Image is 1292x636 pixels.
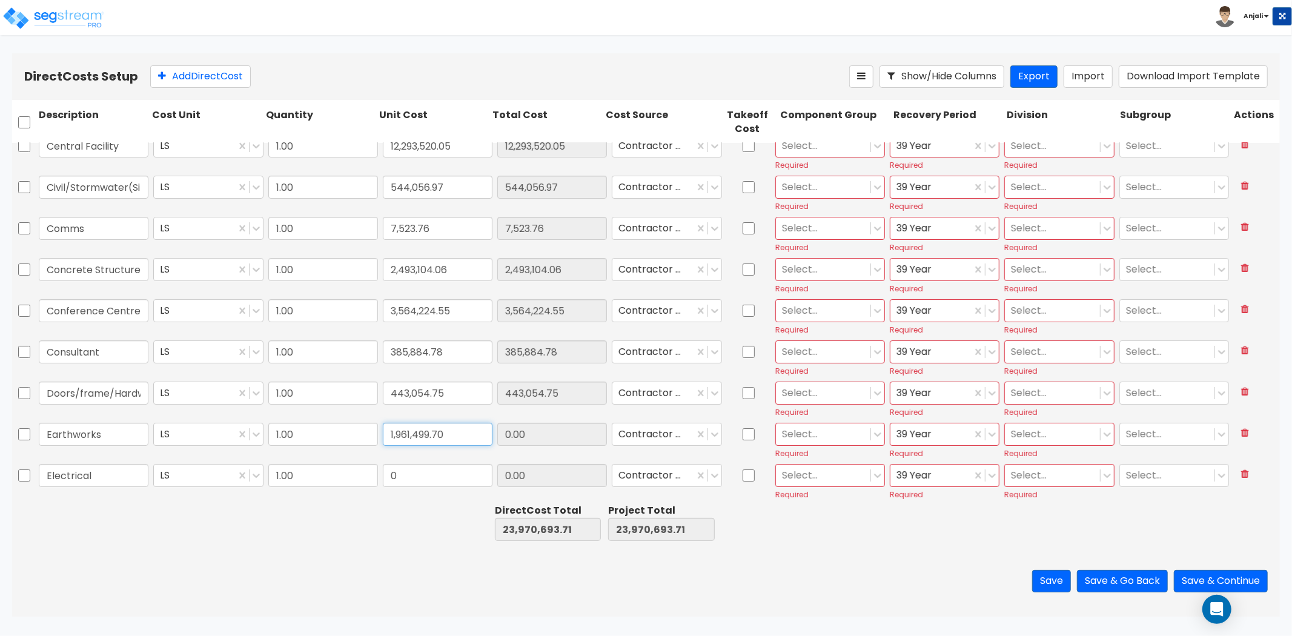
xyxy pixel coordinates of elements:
[1234,258,1256,279] button: Delete Row
[775,201,885,211] div: Required
[612,299,721,322] div: Contractor Cost
[1004,160,1114,170] div: Required
[775,448,885,459] div: Required
[153,299,263,322] div: LS
[153,176,263,199] div: LS
[1231,106,1280,139] div: Actions
[1244,12,1263,21] b: Anjali
[153,217,263,240] div: LS
[2,6,105,30] img: logo_pro_r.png
[849,65,873,88] button: Reorder Items
[890,134,999,157] div: 39 Year
[1234,299,1256,320] button: Delete Row
[490,106,603,139] div: Total Cost
[1004,407,1114,417] div: Required
[495,504,601,518] div: Direct Cost Total
[890,489,999,500] div: Required
[775,366,885,376] div: Required
[153,464,263,487] div: LS
[717,106,778,139] div: Takeoff Cost
[612,464,721,487] div: Contractor Cost
[775,160,885,170] div: Required
[775,325,885,335] div: Required
[1004,283,1114,294] div: Required
[1004,242,1114,253] div: Required
[1118,106,1231,139] div: Subgroup
[612,258,721,281] div: Contractor Cost
[890,382,999,405] div: 39 Year
[1004,489,1114,500] div: Required
[603,106,717,139] div: Cost Source
[775,407,885,417] div: Required
[890,217,999,240] div: 39 Year
[890,464,999,487] div: 39 Year
[150,106,263,139] div: Cost Unit
[1119,65,1268,88] button: Download Import Template
[775,489,885,500] div: Required
[890,176,999,199] div: 39 Year
[778,106,891,139] div: Component Group
[1234,340,1256,362] button: Delete Row
[153,134,263,157] div: LS
[1004,325,1114,335] div: Required
[880,65,1004,88] button: Show/Hide Columns
[890,325,999,335] div: Required
[890,242,999,253] div: Required
[890,448,999,459] div: Required
[1234,464,1256,485] button: Delete Row
[153,258,263,281] div: LS
[150,65,251,88] button: AddDirectCost
[263,106,377,139] div: Quantity
[612,217,721,240] div: Contractor Cost
[1234,134,1256,156] button: Delete Row
[608,504,714,518] div: Project Total
[891,106,1004,139] div: Recovery Period
[890,283,999,294] div: Required
[153,423,263,446] div: LS
[377,106,490,139] div: Unit Cost
[890,407,999,417] div: Required
[1234,382,1256,403] button: Delete Row
[1214,6,1236,27] img: avatar.png
[890,366,999,376] div: Required
[153,382,263,405] div: LS
[1174,570,1268,592] button: Save & Continue
[1077,570,1168,592] button: Save & Go Back
[1004,448,1114,459] div: Required
[890,201,999,211] div: Required
[890,299,999,322] div: 39 Year
[1004,106,1118,139] div: Division
[153,340,263,363] div: LS
[612,176,721,199] div: Contractor Cost
[1234,423,1256,444] button: Delete Row
[890,160,999,170] div: Required
[1032,570,1071,592] button: Save
[890,423,999,446] div: 39 Year
[1234,176,1256,197] button: Delete Row
[775,283,885,294] div: Required
[612,134,721,157] div: Contractor Cost
[775,242,885,253] div: Required
[1004,366,1114,376] div: Required
[36,106,150,139] div: Description
[612,340,721,363] div: Contractor Cost
[1064,65,1113,88] button: Import
[1004,201,1114,211] div: Required
[24,68,138,85] b: Direct Costs Setup
[612,423,721,446] div: Contractor Cost
[612,382,721,405] div: Contractor Cost
[1202,595,1231,624] div: Open Intercom Messenger
[890,340,999,363] div: 39 Year
[1010,65,1058,88] button: Export
[1234,217,1256,238] button: Delete Row
[890,258,999,281] div: 39 Year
